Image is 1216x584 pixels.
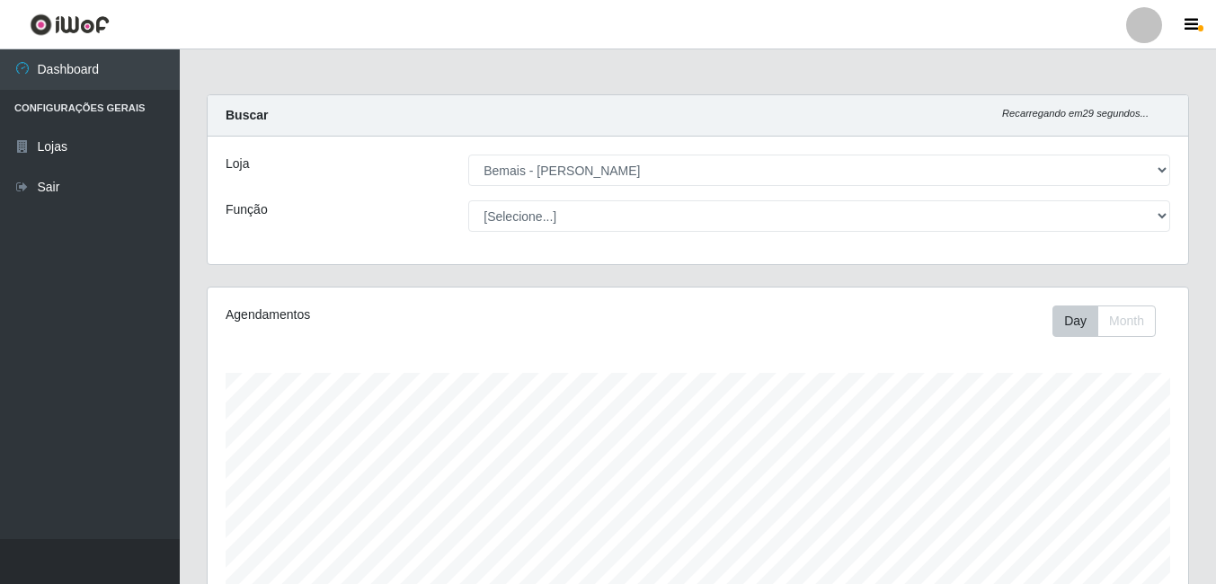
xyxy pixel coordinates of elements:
[1097,305,1156,337] button: Month
[1002,108,1149,119] i: Recarregando em 29 segundos...
[226,108,268,122] strong: Buscar
[226,155,249,173] label: Loja
[226,305,603,324] div: Agendamentos
[1052,305,1156,337] div: First group
[1052,305,1170,337] div: Toolbar with button groups
[1052,305,1098,337] button: Day
[226,200,268,219] label: Função
[30,13,110,36] img: CoreUI Logo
